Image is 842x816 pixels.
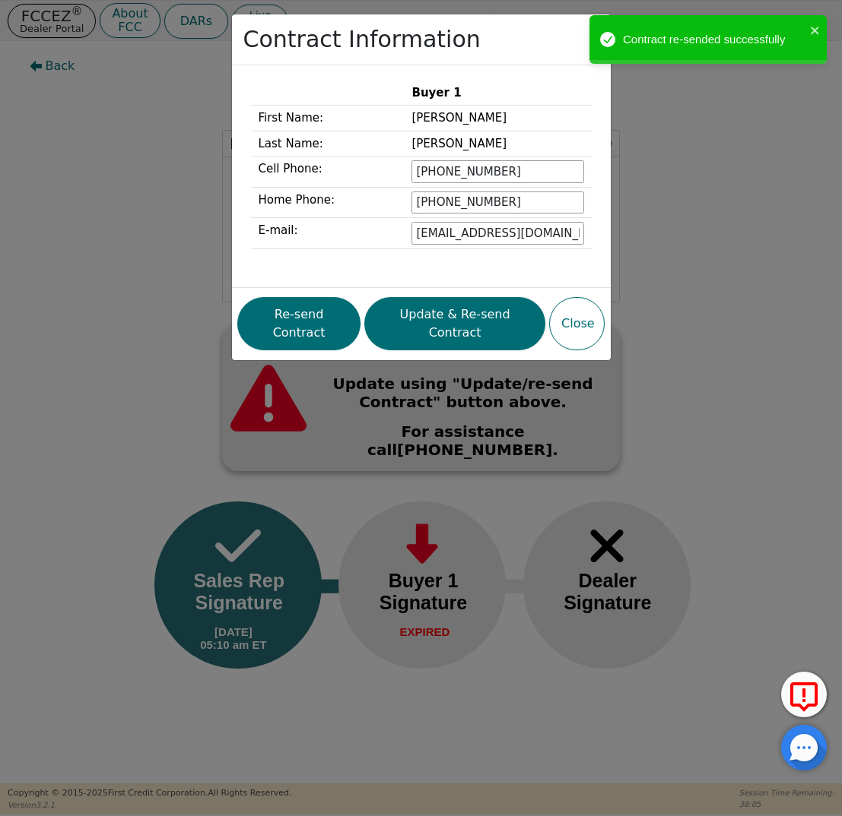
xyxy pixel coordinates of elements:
[411,191,583,214] input: 303-867-5309 x104
[623,31,805,49] div: Contract re-sended successfully
[781,672,827,717] button: Report Error to FCC
[251,106,405,131] td: First Name:
[251,157,405,188] td: Cell Phone:
[251,187,405,218] td: Home Phone:
[810,21,821,39] button: close
[549,297,605,350] button: Close
[237,297,361,350] button: Re-send Contract
[411,160,583,183] input: 303-867-5309 x104
[251,218,405,249] td: E-mail:
[404,131,591,157] td: [PERSON_NAME]
[251,131,405,157] td: Last Name:
[404,81,591,106] th: Buyer 1
[404,106,591,131] td: [PERSON_NAME]
[364,297,545,350] button: Update & Re-send Contract
[243,26,481,53] h2: Contract Information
